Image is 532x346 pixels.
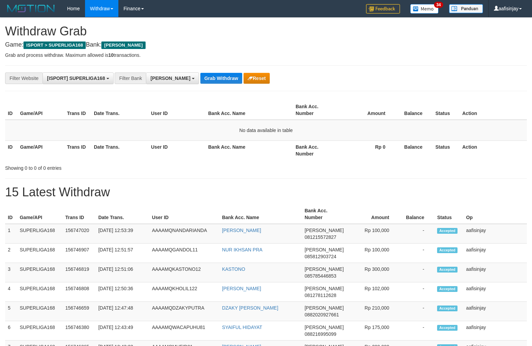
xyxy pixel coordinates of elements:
td: aafisinjay [463,244,527,263]
th: Balance [396,100,433,120]
th: Bank Acc. Name [205,100,293,120]
td: 156746819 [63,263,96,282]
td: 1 [5,224,17,244]
span: Copy 085812903724 to clipboard [304,254,336,259]
th: Amount [347,204,399,224]
th: ID [5,141,17,160]
th: Rp 0 [340,141,396,160]
td: SUPERLIGA168 [17,302,63,321]
span: Accepted [437,228,458,234]
th: Bank Acc. Number [293,100,340,120]
span: Copy 088216995099 to clipboard [304,331,336,337]
th: Bank Acc. Name [219,204,302,224]
td: aafisinjay [463,321,527,341]
span: Copy 081215572827 to clipboard [304,234,336,240]
th: Op [463,204,527,224]
h1: Withdraw Grab [5,24,527,38]
td: - [399,263,434,282]
span: Copy 0882020927661 to clipboard [304,312,339,317]
td: Rp 100,000 [347,224,399,244]
td: AAAAMQDZAKYPUTRA [149,302,219,321]
th: Trans ID [64,141,91,160]
th: Date Trans. [91,100,148,120]
th: Amount [340,100,396,120]
th: User ID [148,141,205,160]
a: [PERSON_NAME] [222,286,261,291]
th: Game/API [17,141,64,160]
span: [PERSON_NAME] [101,42,145,49]
strong: 10 [108,52,114,58]
span: Accepted [437,306,458,311]
td: AAAAMQKHOLIL122 [149,282,219,302]
span: [ISPORT] SUPERLIGA168 [47,76,105,81]
th: ID [5,204,17,224]
td: Rp 175,000 [347,321,399,341]
th: Balance [396,141,433,160]
th: Status [433,141,460,160]
a: KASTONO [222,266,245,272]
td: 156746907 [63,244,96,263]
td: AAAAMQWACAPUHU81 [149,321,219,341]
td: 156746808 [63,282,96,302]
th: Bank Acc. Number [302,204,347,224]
a: NUR IKHSAN PRA [222,247,263,252]
button: Reset [244,73,270,84]
td: Rp 102,000 [347,282,399,302]
td: 3 [5,263,17,282]
th: Date Trans. [91,141,148,160]
td: SUPERLIGA168 [17,263,63,282]
th: Status [433,100,460,120]
td: [DATE] 12:43:49 [96,321,149,341]
span: [PERSON_NAME] [304,266,344,272]
td: AAAAMQKASTONO12 [149,263,219,282]
td: 4 [5,282,17,302]
h4: Game: Bank: [5,42,527,48]
span: [PERSON_NAME] [304,305,344,311]
td: 6 [5,321,17,341]
span: [PERSON_NAME] [304,325,344,330]
td: [DATE] 12:47:48 [96,302,149,321]
td: SUPERLIGA168 [17,224,63,244]
span: [PERSON_NAME] [304,286,344,291]
td: [DATE] 12:51:57 [96,244,149,263]
th: Trans ID [63,204,96,224]
img: MOTION_logo.png [5,3,57,14]
td: 5 [5,302,17,321]
td: aafisinjay [463,263,527,282]
div: Filter Bank [115,72,146,84]
a: [PERSON_NAME] [222,228,261,233]
th: Status [434,204,463,224]
div: Showing 0 to 0 of 0 entries [5,162,217,171]
a: DZAKY [PERSON_NAME] [222,305,278,311]
span: Accepted [437,267,458,273]
td: 2 [5,244,17,263]
p: Grab and process withdraw. Maximum allowed is transactions. [5,52,527,59]
td: Rp 100,000 [347,244,399,263]
span: Copy 081278112628 to clipboard [304,293,336,298]
th: Trans ID [64,100,91,120]
button: [PERSON_NAME] [146,72,199,84]
h1: 15 Latest Withdraw [5,185,527,199]
td: aafisinjay [463,282,527,302]
td: 156747020 [63,224,96,244]
td: AAAAMQNANDARIANDA [149,224,219,244]
span: Copy 085785446853 to clipboard [304,273,336,279]
th: Action [460,100,527,120]
span: [PERSON_NAME] [304,228,344,233]
span: [PERSON_NAME] [304,247,344,252]
td: SUPERLIGA168 [17,282,63,302]
img: panduan.png [449,4,483,13]
span: 34 [434,2,443,8]
td: - [399,244,434,263]
th: Game/API [17,204,63,224]
td: aafisinjay [463,302,527,321]
td: SUPERLIGA168 [17,321,63,341]
td: [DATE] 12:50:36 [96,282,149,302]
img: Feedback.jpg [366,4,400,14]
td: 156746380 [63,321,96,341]
span: Accepted [437,286,458,292]
th: Date Trans. [96,204,149,224]
div: Filter Website [5,72,43,84]
td: aafisinjay [463,224,527,244]
button: [ISPORT] SUPERLIGA168 [43,72,113,84]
